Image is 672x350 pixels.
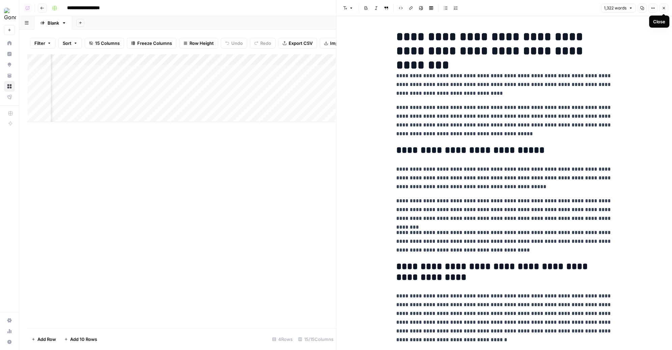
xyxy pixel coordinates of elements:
span: Freeze Columns [137,40,172,47]
button: 1,322 words [601,4,636,12]
button: Help + Support [4,337,15,347]
span: Export CSV [289,40,313,47]
span: Row Height [189,40,214,47]
span: Add 10 Rows [70,336,97,343]
div: 4 Rows [269,334,295,345]
button: Import CSV [320,38,359,49]
a: Browse [4,81,15,92]
a: Opportunities [4,59,15,70]
a: Blank [34,16,72,30]
button: Add Row [27,334,60,345]
a: Settings [4,315,15,326]
div: 15/15 Columns [295,334,336,345]
span: 1,322 words [604,5,626,11]
img: Gong Logo [4,8,16,20]
span: Sort [63,40,71,47]
button: Undo [221,38,247,49]
span: Redo [260,40,271,47]
button: Row Height [179,38,218,49]
button: Freeze Columns [127,38,176,49]
span: Undo [231,40,243,47]
div: Close [653,18,665,25]
a: Usage [4,326,15,337]
span: Filter [34,40,45,47]
button: Filter [30,38,56,49]
a: Flightpath [4,92,15,103]
button: 15 Columns [85,38,124,49]
button: Workspace: Gong [4,5,15,22]
a: Your Data [4,70,15,81]
button: Redo [250,38,275,49]
span: Import CSV [330,40,354,47]
button: Add 10 Rows [60,334,101,345]
span: 15 Columns [95,40,120,47]
a: Home [4,38,15,49]
span: Add Row [37,336,56,343]
a: Insights [4,49,15,59]
div: Blank [48,20,59,26]
button: Export CSV [278,38,317,49]
button: Sort [58,38,82,49]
